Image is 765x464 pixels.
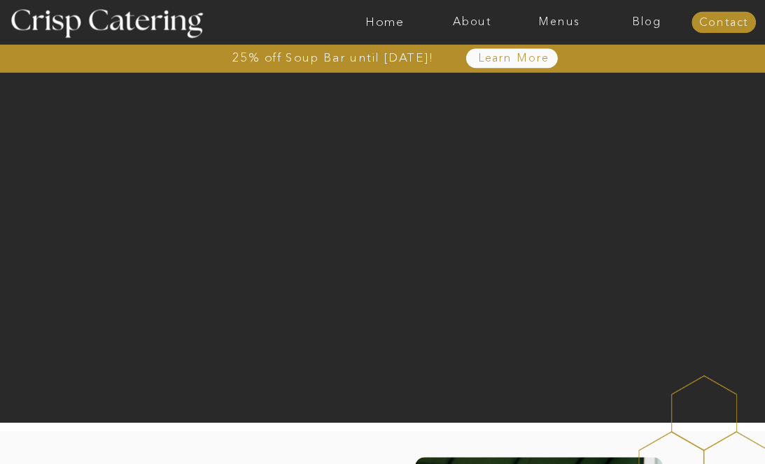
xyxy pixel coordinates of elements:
[428,16,516,29] a: About
[692,17,756,29] a: Contact
[186,52,480,64] a: 25% off Soup Bar until [DATE]!
[653,394,765,464] iframe: podium webchat widget bubble
[448,52,579,65] a: Learn More
[516,16,603,29] a: Menus
[603,16,691,29] a: Blog
[341,16,428,29] a: Home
